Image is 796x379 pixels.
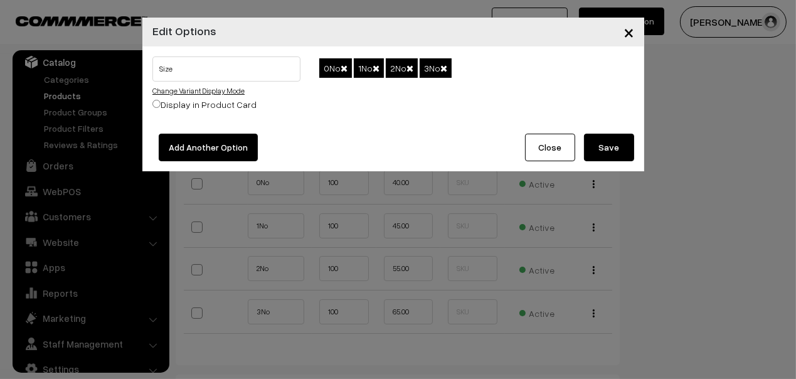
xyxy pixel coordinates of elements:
button: Close [613,13,644,51]
input: Name [152,56,300,82]
span: 1No [354,58,384,78]
span: 0No [319,58,352,78]
span: 3No [420,58,452,78]
span: × [624,20,634,43]
h4: Edit Options [152,23,216,40]
input: Display in Product Card [152,100,161,108]
button: Add Another Option [159,134,258,161]
button: Save [584,134,634,161]
span: 2No [386,58,418,78]
a: Change Variant Display Mode [152,86,245,95]
label: Display in Product Card [152,98,257,111]
button: Close [525,134,575,161]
